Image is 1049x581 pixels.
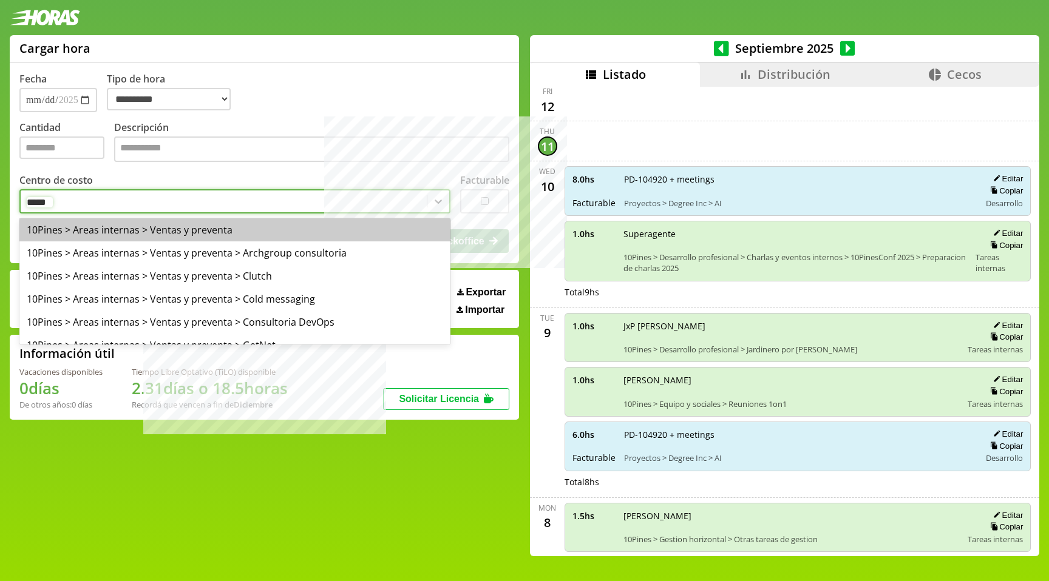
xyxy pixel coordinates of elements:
label: Cantidad [19,121,114,165]
span: Tareas internas [976,252,1023,274]
button: Editar [990,173,1023,184]
div: scrollable content [530,87,1039,555]
div: Tiempo Libre Optativo (TiLO) disponible [132,366,288,377]
div: 10Pines > Areas internas > Ventas y preventa > Cold messaging [19,287,450,311]
span: 1.0 hs [572,374,615,386]
div: Wed [539,166,555,176]
div: Thu [540,126,555,136]
span: Distribución [758,66,830,82]
button: Solicitar Licencia [383,388,509,410]
button: Copiar [986,386,1023,397]
div: De otros años: 0 días [19,399,103,410]
span: Facturable [572,197,616,209]
span: 10Pines > Desarrollo profesional > Jardinero por [PERSON_NAME] [623,344,960,355]
span: Septiembre 2025 [729,40,840,56]
button: Editar [990,429,1023,439]
span: [PERSON_NAME] [623,510,960,522]
span: Proyectos > Degree Inc > AI [624,198,973,209]
div: Vacaciones disponibles [19,366,103,377]
span: Listado [603,66,646,82]
span: Desarrollo [986,198,1023,209]
h1: 0 días [19,377,103,399]
span: 1.0 hs [572,320,615,332]
span: Facturable [572,452,616,463]
label: Facturable [460,173,509,187]
div: 11 [538,136,557,156]
span: Solicitar Licencia [399,394,479,404]
span: 10Pines > Desarrollo profesional > Charlas y eventos internos > 10PinesConf 2025 > Preparacion de... [623,252,967,274]
img: logotipo [10,10,80,25]
h1: Cargar hora [19,40,90,56]
span: 1.5 hs [572,510,615,522]
button: Copiar [986,332,1023,342]
button: Editar [990,510,1023,520]
span: Proyectos > Degree Inc > AI [624,452,973,463]
div: 9 [538,323,557,343]
div: 10 [538,176,557,196]
h2: Información útil [19,345,115,361]
div: 10Pines > Areas internas > Ventas y preventa > Clutch [19,264,450,287]
button: Editar [990,228,1023,238]
span: JxP [PERSON_NAME] [623,320,960,332]
span: PD-104920 + meetings [624,429,973,440]
b: Diciembre [234,399,273,410]
div: 10Pines > Areas internas > Ventas y preventa > Archgroup consultoria [19,241,450,264]
div: Fri [543,86,552,96]
button: Copiar [986,522,1023,532]
div: Mon [538,503,556,513]
span: 10Pines > Equipo y sociales > Reuniones 1on1 [623,398,960,409]
div: 10Pines > Areas internas > Ventas y preventa > GetNet [19,334,450,357]
span: Exportar [466,287,506,298]
label: Fecha [19,72,47,86]
span: Superagente [623,228,967,240]
span: 6.0 hs [572,429,616,440]
label: Centro de costo [19,173,93,187]
button: Copiar [986,186,1023,196]
div: 10Pines > Areas internas > Ventas y preventa > Consultoria DevOps [19,311,450,334]
span: [PERSON_NAME] [623,374,960,386]
span: Tareas internas [968,344,1023,355]
h1: 2.31 días o 18.5 horas [132,377,288,399]
select: Tipo de hora [107,88,231,110]
span: Importar [465,304,504,315]
span: Desarrollo [986,452,1023,463]
span: Cecos [947,66,982,82]
label: Tipo de hora [107,72,240,112]
span: Tareas internas [968,534,1023,545]
span: 10Pines > Gestion horizontal > Otras tareas de gestion [623,534,960,545]
div: 12 [538,96,557,116]
button: Copiar [986,441,1023,451]
button: Copiar [986,240,1023,250]
textarea: Descripción [114,136,509,162]
div: Total 8 hs [565,476,1031,488]
input: Cantidad [19,136,104,159]
div: Tue [540,313,554,323]
button: Editar [990,320,1023,331]
span: PD-104920 + meetings [624,173,973,185]
span: Tareas internas [968,398,1023,409]
label: Descripción [114,121,509,165]
span: 1.0 hs [572,228,615,240]
div: Recordá que vencen a fin de [132,399,288,410]
div: 10Pines > Areas internas > Ventas y preventa [19,218,450,241]
button: Editar [990,374,1023,385]
button: Exportar [453,286,509,298]
div: 8 [538,513,557,532]
div: Total 9 hs [565,286,1031,298]
span: 8.0 hs [572,173,616,185]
